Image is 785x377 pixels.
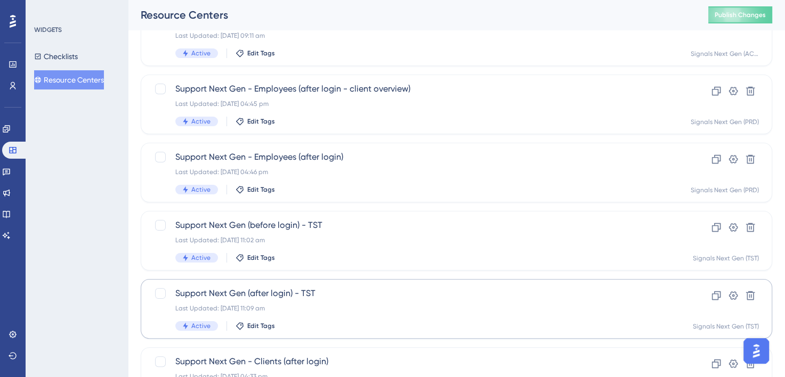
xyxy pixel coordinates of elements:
[708,6,772,23] button: Publish Changes
[236,322,275,330] button: Edit Tags
[693,254,759,263] div: Signals Next Gen (TST)
[247,117,275,126] span: Edit Tags
[191,253,211,262] span: Active
[191,49,211,58] span: Active
[691,118,759,126] div: Signals Next Gen (PRD)
[34,26,62,34] div: WIDGETS
[34,70,104,89] button: Resource Centers
[175,31,652,40] div: Last Updated: [DATE] 09:11 am
[236,117,275,126] button: Edit Tags
[191,185,211,194] span: Active
[191,117,211,126] span: Active
[691,186,759,194] div: Signals Next Gen (PRD)
[247,185,275,194] span: Edit Tags
[175,287,652,300] span: Support Next Gen (after login) - TST
[236,253,275,262] button: Edit Tags
[693,322,759,331] div: Signals Next Gen (TST)
[691,50,759,58] div: Signals Next Gen (ACC)
[247,322,275,330] span: Edit Tags
[175,100,652,108] div: Last Updated: [DATE] 04:45 pm
[175,355,652,368] span: Support Next Gen - Clients (after login)
[175,83,652,95] span: Support Next Gen - Employees (after login - client overview)
[175,168,652,176] div: Last Updated: [DATE] 04:46 pm
[247,49,275,58] span: Edit Tags
[175,236,652,244] div: Last Updated: [DATE] 11:02 am
[34,47,78,66] button: Checklists
[236,49,275,58] button: Edit Tags
[247,253,275,262] span: Edit Tags
[715,11,766,19] span: Publish Changes
[175,219,652,232] span: Support Next Gen (before login) - TST
[175,151,652,163] span: Support Next Gen - Employees (after login)
[141,7,682,22] div: Resource Centers
[236,185,275,194] button: Edit Tags
[175,304,652,313] div: Last Updated: [DATE] 11:09 am
[740,335,772,367] iframe: UserGuiding AI Assistant Launcher
[191,322,211,330] span: Active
